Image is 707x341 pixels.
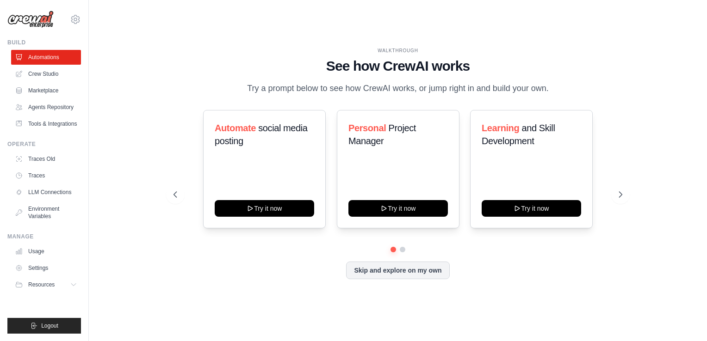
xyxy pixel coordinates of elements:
a: Traces Old [11,152,81,166]
button: Try it now [348,200,448,217]
span: Learning [482,123,519,133]
div: Manage [7,233,81,240]
a: LLM Connections [11,185,81,200]
div: Operate [7,140,81,148]
p: Try a prompt below to see how CrewAI works, or jump right in and build your own. [242,82,553,95]
div: WALKTHROUGH [174,47,622,54]
a: Marketplace [11,83,81,98]
span: Resources [28,281,55,288]
span: Logout [41,322,58,329]
div: Build [7,39,81,46]
a: Settings [11,261,81,275]
span: Automate [215,123,256,133]
button: Try it now [215,200,314,217]
h1: See how CrewAI works [174,58,622,74]
img: Logo [7,11,54,28]
a: Traces [11,168,81,183]
span: Project Manager [348,123,416,146]
a: Usage [11,244,81,259]
button: Try it now [482,200,581,217]
a: Automations [11,50,81,65]
a: Environment Variables [11,201,81,224]
button: Logout [7,318,81,334]
button: Skip and explore on my own [346,262,449,279]
span: social media posting [215,123,308,146]
span: Personal [348,123,386,133]
a: Tools & Integrations [11,116,81,131]
button: Resources [11,277,81,292]
a: Agents Repository [11,100,81,115]
a: Crew Studio [11,67,81,81]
